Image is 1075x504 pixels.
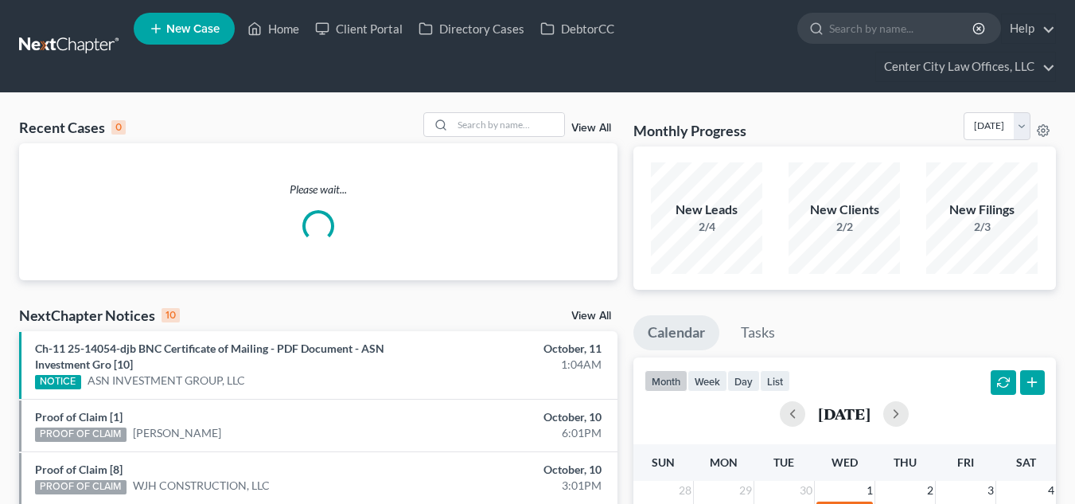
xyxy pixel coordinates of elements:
[760,370,790,392] button: list
[166,23,220,35] span: New Case
[710,455,738,469] span: Mon
[957,455,974,469] span: Fri
[19,118,126,137] div: Recent Cases
[35,342,384,371] a: Ch-11 25-14054-djb BNC Certificate of Mailing - PDF Document - ASN Investment Gro [10]
[423,462,602,478] div: October, 10
[652,455,675,469] span: Sun
[798,481,814,500] span: 30
[133,425,221,441] a: [PERSON_NAME]
[677,481,693,500] span: 28
[162,308,180,322] div: 10
[19,306,180,325] div: NextChapter Notices
[633,121,746,140] h3: Monthly Progress
[727,370,760,392] button: day
[633,315,719,350] a: Calendar
[111,120,126,135] div: 0
[133,478,270,494] a: WJH CONSTRUCTION, LLC
[773,455,794,469] span: Tue
[35,375,81,389] div: NOTICE
[926,201,1038,219] div: New Filings
[1046,481,1056,500] span: 4
[651,201,762,219] div: New Leads
[35,410,123,424] a: Proof of Claim [1]
[1016,455,1036,469] span: Sat
[423,425,602,441] div: 6:01PM
[423,341,602,357] div: October, 11
[789,201,900,219] div: New Clients
[423,478,602,494] div: 3:01PM
[571,123,611,134] a: View All
[35,480,127,494] div: PROOF OF CLAIM
[532,14,622,43] a: DebtorCC
[818,405,871,422] h2: [DATE]
[19,182,617,197] p: Please wait...
[829,14,975,43] input: Search by name...
[307,14,411,43] a: Client Portal
[571,311,611,322] a: View All
[35,428,127,442] div: PROOF OF CLAIM
[738,481,754,500] span: 29
[1002,14,1055,43] a: Help
[789,219,900,235] div: 2/2
[651,219,762,235] div: 2/4
[411,14,532,43] a: Directory Cases
[832,455,858,469] span: Wed
[453,113,564,136] input: Search by name...
[35,463,123,476] a: Proof of Claim [8]
[865,481,874,500] span: 1
[726,315,789,350] a: Tasks
[925,481,935,500] span: 2
[423,357,602,373] div: 1:04AM
[986,481,995,500] span: 3
[645,370,687,392] button: month
[423,409,602,425] div: October, 10
[926,219,1038,235] div: 2/3
[876,53,1055,81] a: Center City Law Offices, LLC
[687,370,727,392] button: week
[88,373,245,389] a: ASN INVESTMENT GROUP, LLC
[894,455,917,469] span: Thu
[240,14,307,43] a: Home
